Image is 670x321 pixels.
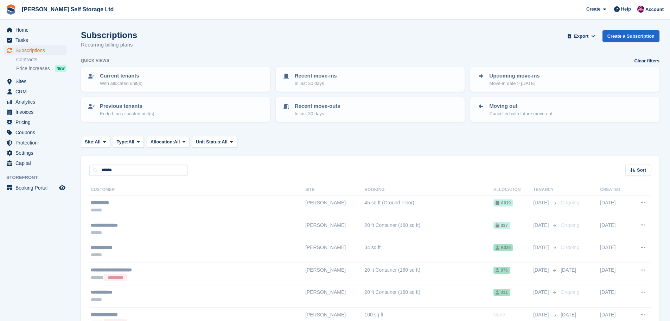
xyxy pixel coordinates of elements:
[276,68,464,91] a: Recent move-ins In last 30 days
[15,158,58,168] span: Capital
[15,45,58,55] span: Subscriptions
[4,148,66,158] a: menu
[295,110,340,117] p: In last 30 days
[55,65,66,72] div: NEW
[6,174,70,181] span: Storefront
[15,25,58,35] span: Home
[4,97,66,107] a: menu
[634,57,659,64] a: Clear filters
[489,110,552,117] p: Cancelled with future move-out
[16,64,66,72] a: Price increases NEW
[15,148,58,158] span: Settings
[276,98,464,121] a: Recent move-outs In last 30 days
[295,80,337,87] p: In last 30 days
[4,183,66,193] a: menu
[15,76,58,86] span: Sites
[81,30,137,40] h1: Subscriptions
[16,56,66,63] a: Contracts
[15,97,58,107] span: Analytics
[82,68,269,91] a: Current tenants With allocated unit(s)
[489,102,552,110] p: Moving out
[6,4,16,15] img: stora-icon-8386f47178a22dfd0bd8f6a31ec36ba5ce8667c1dd55bd0f319d3a0aa187defe.svg
[19,4,116,15] a: [PERSON_NAME] Self Storage Ltd
[645,6,664,13] span: Account
[4,158,66,168] a: menu
[100,80,142,87] p: With allocated unit(s)
[15,35,58,45] span: Tasks
[574,33,588,40] span: Export
[295,102,340,110] p: Recent move-outs
[4,138,66,148] a: menu
[4,76,66,86] a: menu
[4,107,66,117] a: menu
[602,30,659,42] a: Create a Subscription
[471,68,659,91] a: Upcoming move-ins Move-in date > [DATE]
[81,41,137,49] p: Recurring billing plans
[15,138,58,148] span: Protection
[16,65,50,72] span: Price increases
[15,128,58,137] span: Coupons
[4,25,66,35] a: menu
[566,30,597,42] button: Export
[100,102,154,110] p: Previous tenants
[15,117,58,127] span: Pricing
[4,87,66,97] a: menu
[489,80,540,87] p: Move-in date > [DATE]
[621,6,631,13] span: Help
[15,183,58,193] span: Booking Portal
[4,128,66,137] a: menu
[471,98,659,121] a: Moving out Cancelled with future move-out
[4,35,66,45] a: menu
[58,184,66,192] a: Preview store
[82,98,269,121] a: Previous tenants Ended, no allocated unit(s)
[637,6,644,13] img: Lydia Wild
[489,72,540,80] p: Upcoming move-ins
[100,110,154,117] p: Ended, no allocated unit(s)
[295,72,337,80] p: Recent move-ins
[15,87,58,97] span: CRM
[4,117,66,127] a: menu
[81,57,109,64] h6: Quick views
[100,72,142,80] p: Current tenants
[586,6,600,13] span: Create
[15,107,58,117] span: Invoices
[4,45,66,55] a: menu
